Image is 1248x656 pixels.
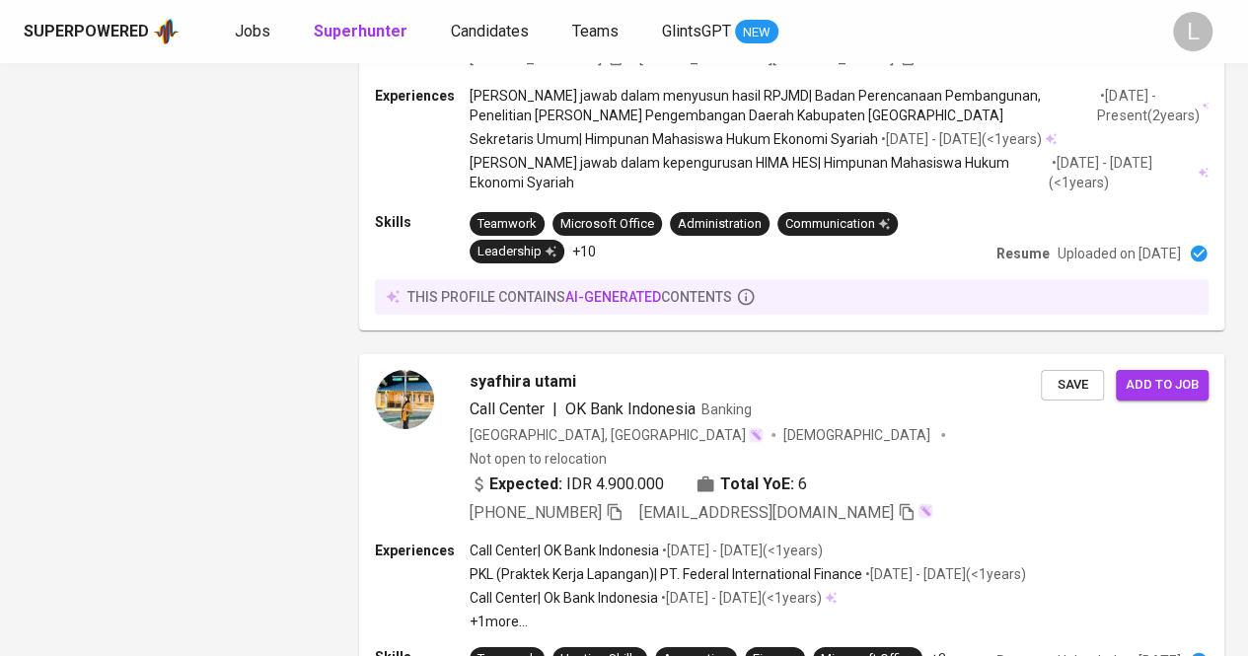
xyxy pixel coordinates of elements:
[572,22,619,40] span: Teams
[477,215,537,234] div: Teamwork
[862,564,1026,584] p: • [DATE] - [DATE] ( <1 years )
[235,20,274,44] a: Jobs
[918,503,933,519] img: magic_wand.svg
[658,588,822,608] p: • [DATE] - [DATE] ( <1 years )
[678,215,762,234] div: Administration
[451,20,533,44] a: Candidates
[489,473,562,496] b: Expected:
[996,244,1050,263] p: Resume
[24,21,149,43] div: Superpowered
[662,20,778,44] a: GlintsGPT NEW
[572,242,596,261] p: +10
[470,86,1097,125] p: [PERSON_NAME] jawab dalam menyusun hasil RPJMD | Badan Perencanaan Pembangunan, Penelitian [PERSO...
[470,425,764,445] div: [GEOGRAPHIC_DATA], [GEOGRAPHIC_DATA]
[552,398,557,421] span: |
[1058,244,1181,263] p: Uploaded on [DATE]
[314,22,407,40] b: Superhunter
[565,289,661,305] span: AI-generated
[1097,86,1199,125] p: • [DATE] - Present ( 2 years )
[701,401,752,417] span: Banking
[470,129,878,149] p: Sekretaris Umum | Himpunan Mahasiswa Hukum Ekonomi Syariah
[451,22,529,40] span: Candidates
[235,22,270,40] span: Jobs
[748,427,764,443] img: magic_wand.svg
[470,503,602,522] span: [PHONE_NUMBER]
[798,473,807,496] span: 6
[477,243,556,261] div: Leadership
[560,215,654,234] div: Microsoft Office
[1126,374,1199,397] span: Add to job
[314,20,411,44] a: Superhunter
[1041,370,1104,401] button: Save
[470,541,659,560] p: Call Center | OK Bank Indonesia
[470,400,545,418] span: Call Center
[565,400,696,418] span: OK Bank Indonesia
[24,17,180,46] a: Superpoweredapp logo
[375,370,434,429] img: 0b4d3803c19e8a8719313147a525aac7.jpg
[720,473,794,496] b: Total YoE:
[1173,12,1212,51] div: L
[470,473,664,496] div: IDR 4.900.000
[1049,153,1195,192] p: • [DATE] - [DATE] ( <1 years )
[470,612,1026,631] p: +1 more ...
[470,370,576,394] span: syafhira utami
[153,17,180,46] img: app logo
[1116,370,1209,401] button: Add to job
[662,22,731,40] span: GlintsGPT
[639,503,894,522] span: [EMAIL_ADDRESS][DOMAIN_NAME]
[375,86,470,106] p: Experiences
[572,20,623,44] a: Teams
[1051,374,1094,397] span: Save
[783,425,933,445] span: [DEMOGRAPHIC_DATA]
[785,215,890,234] div: Communication
[659,541,823,560] p: • [DATE] - [DATE] ( <1 years )
[735,23,778,42] span: NEW
[470,449,607,469] p: Not open to relocation
[878,129,1042,149] p: • [DATE] - [DATE] ( <1 years )
[470,588,658,608] p: Call Center | Ok Bank Indonesia
[470,564,862,584] p: PKL (Praktek Kerja Lapangan) | PT. Federal International Finance
[375,212,470,232] p: Skills
[375,541,470,560] p: Experiences
[470,153,1049,192] p: [PERSON_NAME] jawab dalam kepengurusan HIMA HES | Himpunan Mahasiswa Hukum Ekonomi Syariah
[407,287,732,307] p: this profile contains contents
